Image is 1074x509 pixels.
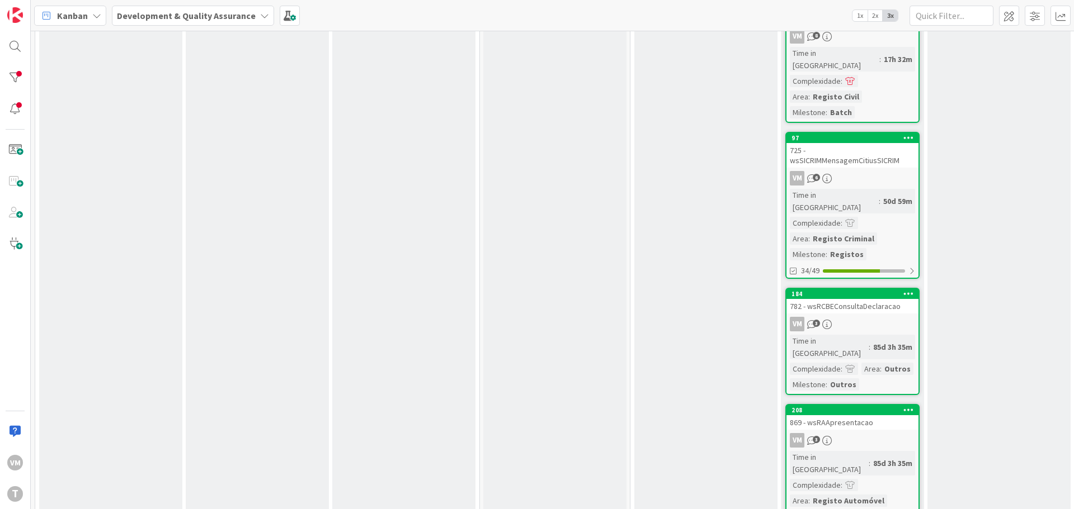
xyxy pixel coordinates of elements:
[810,91,862,103] div: Registo Civil
[841,363,842,375] span: :
[790,248,826,260] div: Milestone
[826,378,827,391] span: :
[826,106,827,118] span: :
[808,91,810,103] span: :
[852,10,868,21] span: 1x
[786,29,918,44] div: VM
[790,479,841,491] div: Complexidade
[7,7,23,23] img: Visit kanbanzone.com
[910,6,993,26] input: Quick Filter...
[861,363,880,375] div: Area
[792,290,918,298] div: 184
[808,494,810,507] span: :
[792,134,918,142] div: 97
[786,289,918,313] div: 184782 - wsRCBEConsultaDeclaracao
[870,457,915,469] div: 85d 3h 35m
[790,494,808,507] div: Area
[841,75,842,87] span: :
[790,189,879,213] div: Time in [GEOGRAPHIC_DATA]
[786,405,918,430] div: 208869 - wsRAApresentacao
[790,363,841,375] div: Complexidade
[880,363,882,375] span: :
[870,341,915,353] div: 85d 3h 35m
[786,171,918,185] div: VM
[790,171,804,185] div: VM
[786,133,918,143] div: 97
[827,106,855,118] div: Batch
[869,457,870,469] span: :
[786,143,918,168] div: 725 - wsSICRIMMensagemCitiusSICRIM
[790,75,841,87] div: Complexidade
[810,232,877,245] div: Registo Criminal
[801,265,819,277] span: 34/49
[883,10,898,21] span: 3x
[7,455,23,470] div: VM
[57,9,88,22] span: Kanban
[790,317,804,331] div: VM
[117,10,256,21] b: Development & Quality Assurance
[786,405,918,415] div: 208
[826,248,827,260] span: :
[879,195,880,207] span: :
[786,317,918,331] div: VM
[827,378,859,391] div: Outros
[785,132,920,279] a: 97725 - wsSICRIMMensagemCitiusSICRIMVMTime in [GEOGRAPHIC_DATA]:50d 59mComplexidade:Area:Registo ...
[810,494,887,507] div: Registo Automóvel
[790,335,869,359] div: Time in [GEOGRAPHIC_DATA]
[813,320,820,327] span: 3
[808,232,810,245] span: :
[790,47,879,72] div: Time in [GEOGRAPHIC_DATA]
[786,289,918,299] div: 184
[869,341,870,353] span: :
[882,363,913,375] div: Outros
[786,133,918,168] div: 97725 - wsSICRIMMensagemCitiusSICRIM
[790,91,808,103] div: Area
[790,217,841,229] div: Complexidade
[880,195,915,207] div: 50d 59m
[813,436,820,443] span: 3
[827,248,866,260] div: Registos
[813,32,820,39] span: 8
[841,479,842,491] span: :
[785,288,920,395] a: 184782 - wsRCBEConsultaDeclaracaoVMTime in [GEOGRAPHIC_DATA]:85d 3h 35mComplexidade:Area:OutrosMi...
[792,406,918,414] div: 208
[7,486,23,502] div: T
[790,378,826,391] div: Milestone
[841,217,842,229] span: :
[879,53,881,65] span: :
[790,29,804,44] div: VM
[790,451,869,475] div: Time in [GEOGRAPHIC_DATA]
[790,232,808,245] div: Area
[790,433,804,448] div: VM
[786,433,918,448] div: VM
[813,174,820,181] span: 6
[868,10,883,21] span: 2x
[786,415,918,430] div: 869 - wsRAApresentacao
[786,299,918,313] div: 782 - wsRCBEConsultaDeclaracao
[881,53,915,65] div: 17h 32m
[790,106,826,118] div: Milestone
